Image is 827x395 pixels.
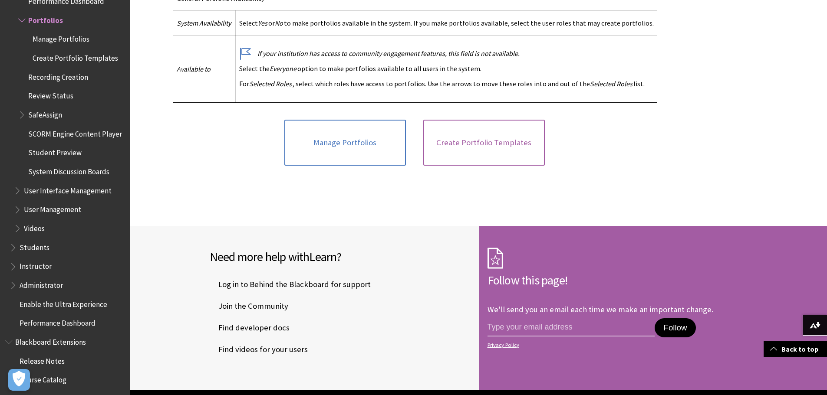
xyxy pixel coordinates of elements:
span: Administrator [20,278,63,290]
span: Everyone [270,64,297,73]
span: Release Notes [20,354,65,366]
span: Students [20,240,49,252]
span: System Availability [177,19,231,27]
p: If your institution has access to community engagement features, this field is not available. [239,49,654,58]
span: Find developer docs [210,321,290,334]
span: SCORM Engine Content Player [28,127,122,138]
td: Select or to make portfolios available in the system. If you make portfolios available, select th... [235,11,657,36]
a: Find developer docs [210,321,291,334]
a: Create Portfolio Templates [423,120,545,166]
span: Yes [258,19,267,27]
span: Student Preview [28,146,82,157]
a: Privacy Policy [488,342,745,348]
h2: Need more help with ? [210,248,470,266]
h2: Follow this page! [488,271,748,289]
a: Manage Portfolios [284,120,406,166]
a: Find videos for your users [210,343,310,356]
span: Log in to Behind the Blackboard for support [210,278,371,291]
input: email address [488,318,655,336]
span: User Management [24,202,81,214]
span: Performance Dashboard [20,316,96,327]
span: Learn [309,249,336,264]
a: Back to top [764,341,827,357]
p: For , select which roles have access to portfolios. Use the arrows to move these roles into and o... [239,80,654,88]
span: Create Portfolio Templates [33,51,118,62]
p: Select the option to make portfolios available to all users in the system. [239,65,654,73]
span: Selected Roles [249,79,292,88]
a: Log in to Behind the Blackboard for support [210,278,372,291]
span: SafeAssign [28,108,62,119]
span: User Interface Management [24,183,112,195]
span: Find videos for your users [210,343,308,356]
span: Instructor [20,259,52,271]
span: Videos [24,221,45,233]
span: Portfolios [28,13,63,25]
span: No [275,19,283,27]
span: Review Status [28,89,73,101]
span: System Discussion Boards [28,164,109,176]
span: Manage Portfolios [33,32,89,44]
span: Available to [177,65,211,73]
span: Join the Community [210,300,288,313]
span: Selected Roles [590,79,633,88]
button: Follow [655,318,695,337]
a: Join the Community [210,300,290,313]
span: Recording Creation [28,70,88,82]
img: Subscription Icon [488,248,503,269]
span: Course Catalog [20,372,66,384]
span: Blackboard Extensions [15,335,86,346]
button: Open Preferences [8,369,30,391]
span: Enable the Ultra Experience [20,297,107,309]
p: We'll send you an email each time we make an important change. [488,304,713,314]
